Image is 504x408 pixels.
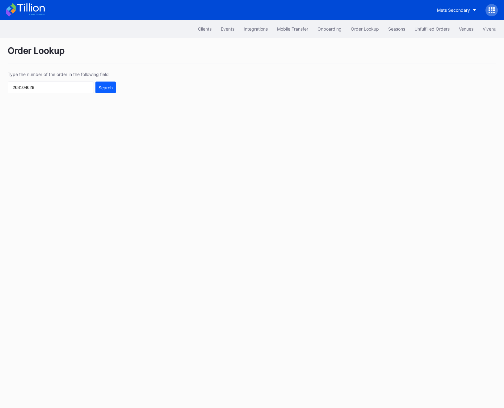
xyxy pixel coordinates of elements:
[414,26,450,32] div: Unfulfilled Orders
[483,26,496,32] div: Vivenu
[432,4,481,16] button: Mets Secondary
[277,26,308,32] div: Mobile Transfer
[99,85,113,90] div: Search
[388,26,405,32] div: Seasons
[8,72,116,77] div: Type the number of the order in the following field
[221,26,234,32] div: Events
[8,82,94,93] input: GT59662
[244,26,268,32] div: Integrations
[410,23,454,35] button: Unfulfilled Orders
[459,26,473,32] div: Venues
[272,23,313,35] button: Mobile Transfer
[384,23,410,35] button: Seasons
[351,26,379,32] div: Order Lookup
[346,23,384,35] button: Order Lookup
[313,23,346,35] button: Onboarding
[216,23,239,35] button: Events
[95,82,116,93] button: Search
[193,23,216,35] button: Clients
[198,26,212,32] div: Clients
[8,45,496,64] div: Order Lookup
[454,23,478,35] button: Venues
[437,7,470,13] div: Mets Secondary
[239,23,272,35] button: Integrations
[478,23,501,35] button: Vivenu
[317,26,342,32] div: Onboarding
